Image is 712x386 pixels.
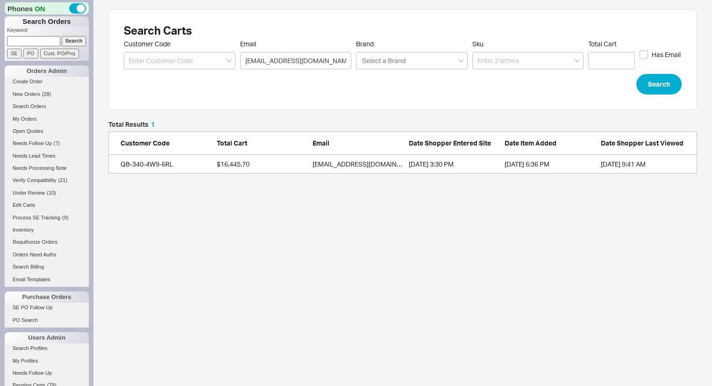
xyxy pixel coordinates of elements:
input: Enter 2 letters [472,52,584,69]
input: SE [7,49,21,58]
div: SARAANNSULLIVAN@GMAIL.COM [313,160,404,169]
a: Orders Need Auths [5,250,89,260]
span: New Orders [13,91,40,97]
a: Process SE Tracking(9) [5,213,89,223]
a: Verify Compatibility(21) [5,175,89,185]
span: ON [35,4,45,14]
span: Process SE Tracking [13,215,60,220]
span: ( 10 ) [47,190,56,196]
span: Needs Processing Note [13,165,67,171]
div: Purchase Orders [5,291,89,303]
a: Email Templates [5,275,89,284]
span: Has Email [652,50,681,59]
a: PO Search [5,315,89,325]
div: Phones [5,2,89,15]
a: Needs Follow Up [5,368,89,378]
input: Has Email [640,51,648,59]
span: Customer Code [121,139,170,147]
a: Create Order [5,77,89,87]
span: Under Review [13,190,45,196]
span: Date Item Added [505,139,556,147]
a: Under Review(10) [5,188,89,198]
a: Needs Follow Up(7) [5,138,89,148]
h1: Search Carts [124,25,682,36]
span: ( 7 ) [54,140,60,146]
input: Cust. PO/Proj [40,49,79,58]
a: Needs Processing Note [5,163,89,173]
span: Verify Compatibility [13,177,57,183]
div: Orders Admin [5,66,89,77]
a: New Orders(28) [5,89,89,99]
span: Search [648,79,670,90]
div: Users Admin [5,332,89,343]
a: Open Quotes [5,126,89,136]
a: Search Billing [5,262,89,272]
span: ( 9 ) [62,215,68,220]
span: Brand [356,40,374,48]
span: Date Shopper Last Viewed [601,139,684,147]
span: 1 [151,120,155,128]
span: ( 28 ) [42,91,51,97]
a: My Orders [5,114,89,124]
div: grid [108,155,697,174]
span: Needs Follow Up [13,140,52,146]
a: QB-340-4W9-6RL$16,445.70[EMAIL_ADDRESS][DOMAIN_NAME][DATE] 3:30 PM[DATE] 6:36 PM[DATE] 9:41 AM [108,155,697,174]
h5: Total Results [108,121,155,128]
span: Total Cart [217,139,247,147]
span: Email [240,40,352,48]
button: Search [636,74,682,95]
a: SE PO Follow Up [5,303,89,313]
a: Inventory [5,225,89,235]
a: My Profiles [5,356,89,366]
a: QB-340-4W9-6RL [121,160,181,168]
a: Search Profiles [5,343,89,353]
input: PO [23,49,38,58]
svg: open menu [226,59,232,63]
div: QB-340-4W9-6RL [121,160,181,169]
span: Email [313,139,329,147]
div: 9/2/25 6:36 PM [505,160,596,169]
span: $16,445.70 [217,160,249,168]
input: Total Cart [588,52,635,69]
p: Keyword: [7,27,89,36]
span: Customer Code [124,40,171,48]
div: 9/3/25 9:41 AM [601,160,692,169]
a: Edit Carts [5,200,89,210]
span: ( 21 ) [58,177,68,183]
a: Reauthorize Orders [5,237,89,247]
input: Email [240,52,352,69]
span: Total Cart [588,40,635,48]
h1: Search Orders [5,16,89,27]
input: Enter Customer Code [124,52,235,69]
a: Needs Lead Times [5,151,89,161]
input: Brand [361,55,407,66]
span: Sku [472,40,484,48]
a: Search Orders [5,102,89,111]
input: Search [62,36,86,46]
svg: open menu [574,59,580,63]
span: Needs Follow Up [13,370,52,376]
div: 4/28/25 3:30 PM [409,160,500,169]
span: Date Shopper Entered Site [409,139,491,147]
